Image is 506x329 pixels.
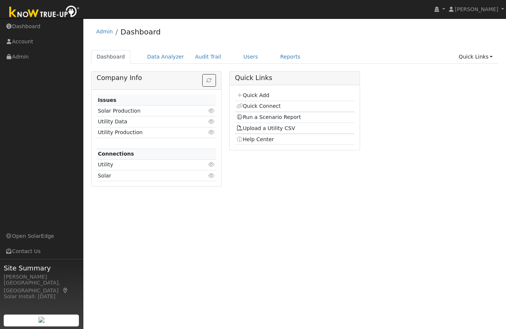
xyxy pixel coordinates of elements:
[97,159,197,170] td: Utility
[98,97,116,103] strong: Issues
[208,119,215,124] i: Click to view
[62,288,69,293] a: Map
[120,27,161,36] a: Dashboard
[208,173,215,178] i: Click to view
[236,125,295,131] a: Upload a Utility CSV
[97,127,197,138] td: Utility Production
[97,106,197,116] td: Solar Production
[4,293,79,300] div: Solar Install: [DATE]
[208,130,215,135] i: Click to view
[98,151,134,157] strong: Connections
[39,317,44,323] img: retrieve
[455,6,498,12] span: [PERSON_NAME]
[453,50,498,64] a: Quick Links
[142,50,190,64] a: Data Analyzer
[236,114,301,120] a: Run a Scenario Report
[4,279,79,295] div: [GEOGRAPHIC_DATA], [GEOGRAPHIC_DATA]
[4,263,79,273] span: Site Summary
[190,50,227,64] a: Audit Trail
[235,74,354,82] h5: Quick Links
[208,108,215,113] i: Click to view
[97,116,197,127] td: Utility Data
[236,92,269,98] a: Quick Add
[96,29,113,34] a: Admin
[6,4,83,21] img: Know True-Up
[238,50,264,64] a: Users
[97,74,216,82] h5: Company Info
[275,50,306,64] a: Reports
[4,273,79,281] div: [PERSON_NAME]
[236,136,274,142] a: Help Center
[236,103,281,109] a: Quick Connect
[97,170,197,181] td: Solar
[208,162,215,167] i: Click to view
[91,50,131,64] a: Dashboard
